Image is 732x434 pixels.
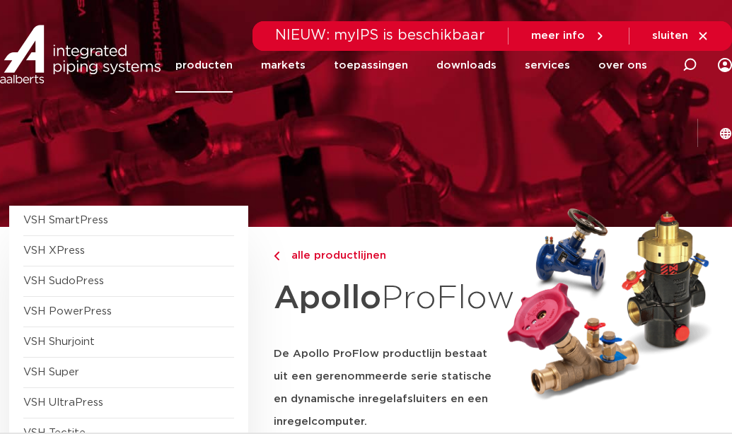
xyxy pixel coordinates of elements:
[274,247,494,264] a: alle productlijnen
[261,38,306,93] a: markets
[652,30,709,42] a: sluiten
[274,343,494,433] h5: De Apollo ProFlow productlijn bestaat uit een gerenommeerde serie statische en dynamische inregel...
[334,38,408,93] a: toepassingen
[23,306,112,317] a: VSH PowerPress
[23,215,108,225] a: VSH SmartPress
[436,38,496,93] a: downloads
[23,367,79,377] a: VSH Super
[23,276,104,286] a: VSH SudoPress
[652,30,688,41] span: sluiten
[283,250,386,261] span: alle productlijnen
[718,49,732,81] div: my IPS
[23,245,85,256] a: VSH XPress
[23,336,95,347] a: VSH Shurjoint
[274,252,279,261] img: chevron-right.svg
[175,38,233,93] a: producten
[275,28,485,42] span: NIEUW: myIPS is beschikbaar
[23,397,103,408] a: VSH UltraPress
[531,30,606,42] a: meer info
[175,38,647,93] nav: Menu
[598,38,647,93] a: over ons
[274,282,381,315] strong: Apollo
[274,271,494,326] h1: ProFlow
[531,30,585,41] span: meer info
[525,38,570,93] a: services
